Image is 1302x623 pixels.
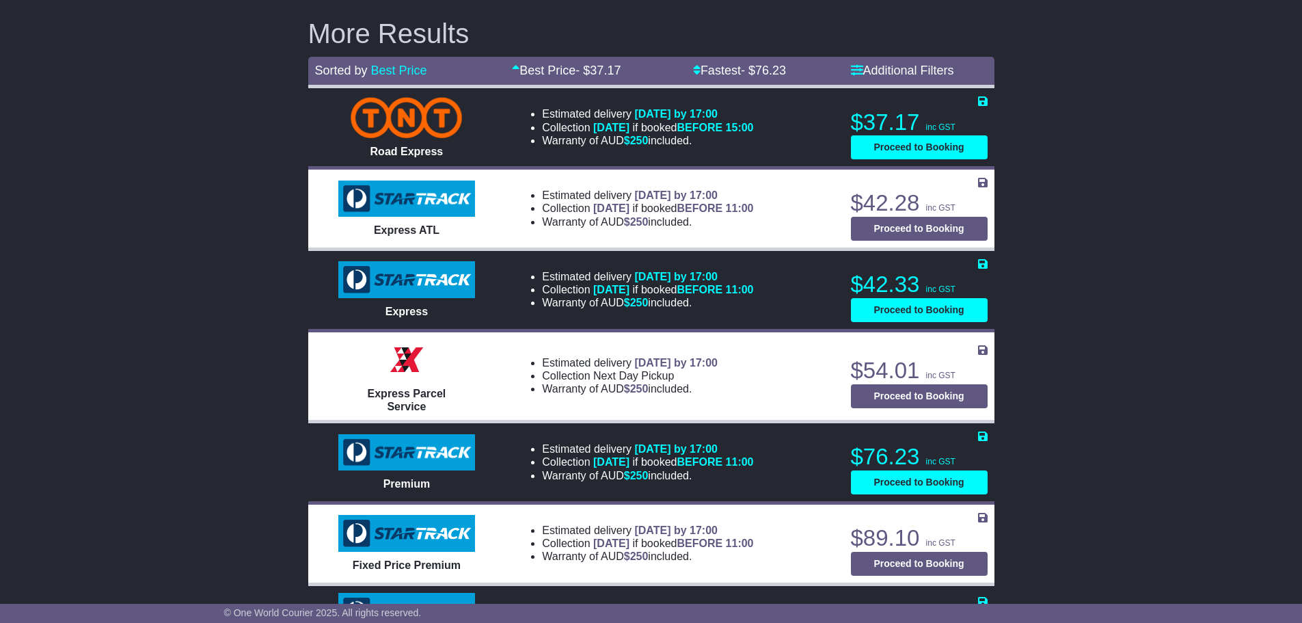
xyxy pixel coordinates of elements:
span: inc GST [926,371,955,380]
span: $ [624,297,649,308]
span: [DATE] [593,284,629,295]
span: Premium [383,478,430,490]
button: Proceed to Booking [851,298,988,322]
img: StarTrack: Fixed Price Premium [338,515,475,552]
span: BEFORE [677,456,722,468]
li: Estimated delivery [542,270,753,283]
li: Estimated delivery [542,356,718,369]
li: Estimated delivery [542,442,753,455]
li: Warranty of AUD included. [542,550,753,563]
a: Best Price- $37.17 [512,64,621,77]
span: [DATE] [593,122,629,133]
span: if booked [593,122,753,133]
li: Warranty of AUD included. [542,134,753,147]
span: Sorted by [315,64,368,77]
span: [DATE] by 17:00 [634,271,718,282]
span: 250 [630,297,649,308]
li: Warranty of AUD included. [542,296,753,309]
p: $42.28 [851,189,988,217]
span: [DATE] by 17:00 [634,443,718,455]
span: 250 [630,135,649,146]
li: Estimated delivery [542,107,753,120]
span: [DATE] by 17:00 [634,189,718,201]
span: 11:00 [726,202,754,214]
span: - $ [575,64,621,77]
span: if booked [593,284,753,295]
span: BEFORE [677,122,722,133]
span: $ [624,551,649,562]
span: inc GST [926,457,955,466]
li: Estimated delivery [542,524,753,537]
p: $37.17 [851,109,988,136]
span: if booked [593,202,753,214]
span: Express [385,306,428,317]
span: © One World Courier 2025. All rights reserved. [224,607,422,618]
button: Proceed to Booking [851,135,988,159]
span: 76.23 [755,64,786,77]
span: [DATE] [593,456,629,468]
img: Border Express: Express Parcel Service [386,339,427,380]
span: 250 [630,470,649,481]
span: Road Express [370,146,444,157]
img: StarTrack: Express ATL [338,181,475,217]
span: 15:00 [726,122,754,133]
button: Proceed to Booking [851,552,988,576]
a: Additional Filters [851,64,954,77]
span: Next Day Pickup [593,370,674,382]
a: Fastest- $76.23 [693,64,786,77]
p: $42.33 [851,271,988,298]
li: Collection [542,283,753,296]
span: inc GST [926,538,955,548]
span: $ [624,216,649,228]
span: Express ATL [374,224,439,236]
li: Warranty of AUD included. [542,469,753,482]
span: [DATE] by 17:00 [634,357,718,369]
span: 11:00 [726,538,754,549]
button: Proceed to Booking [851,470,988,494]
span: [DATE] [593,202,629,214]
span: inc GST [926,284,955,294]
img: StarTrack: Express [338,261,475,298]
span: inc GST [926,203,955,213]
p: $89.10 [851,525,988,552]
li: Collection [542,369,718,382]
span: [DATE] [593,538,629,549]
span: 250 [630,216,649,228]
button: Proceed to Booking [851,384,988,408]
span: - $ [741,64,786,77]
span: Fixed Price Premium [353,559,461,571]
li: Collection [542,455,753,468]
img: TNT Domestic: Road Express [351,97,462,138]
h2: More Results [308,18,994,49]
span: 11:00 [726,456,754,468]
span: 250 [630,551,649,562]
li: Collection [542,202,753,215]
span: Express Parcel Service [368,388,446,412]
li: Collection [542,121,753,134]
img: StarTrack: Premium [338,434,475,471]
span: [DATE] by 17:00 [634,525,718,536]
span: BEFORE [677,202,722,214]
span: 37.17 [590,64,621,77]
span: [DATE] by 17:00 [634,108,718,120]
li: Collection [542,537,753,550]
li: Estimated delivery [542,189,753,202]
span: 11:00 [726,284,754,295]
span: $ [624,383,649,395]
span: $ [624,470,649,481]
span: BEFORE [677,284,722,295]
li: Warranty of AUD included. [542,382,718,395]
span: if booked [593,538,753,549]
span: BEFORE [677,538,722,549]
span: 250 [630,383,649,395]
span: $ [624,135,649,146]
span: if booked [593,456,753,468]
a: Best Price [371,64,427,77]
span: inc GST [926,122,955,132]
li: Warranty of AUD included. [542,215,753,228]
button: Proceed to Booking [851,217,988,241]
p: $76.23 [851,443,988,470]
p: $54.01 [851,357,988,384]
